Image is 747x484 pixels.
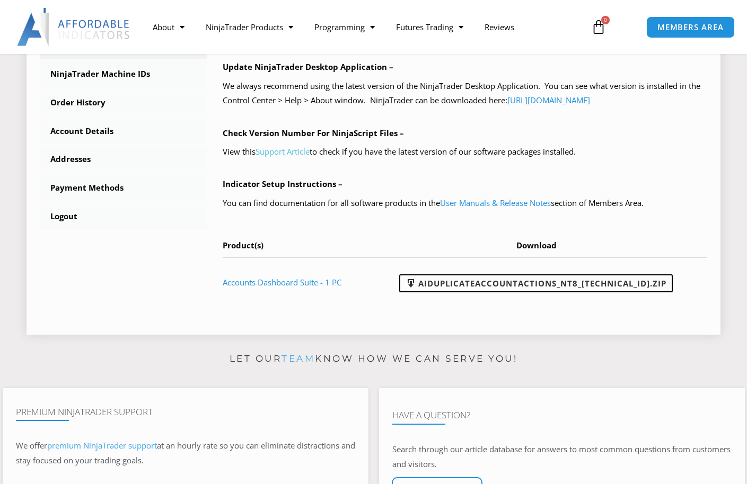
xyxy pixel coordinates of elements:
[223,178,342,189] b: Indicator Setup Instructions –
[385,15,474,39] a: Futures Trading
[657,23,724,31] span: MEMBERS AREA
[516,240,557,250] span: Download
[392,442,732,472] p: Search through our article database for answers to most common questions from customers and visit...
[40,118,207,145] a: Account Details
[16,440,355,465] span: at an hourly rate so you can eliminate distractions and stay focused on your trading goals.
[575,12,622,42] a: 0
[195,15,304,39] a: NinjaTrader Products
[601,16,610,24] span: 0
[16,407,355,417] h4: Premium NinjaTrader Support
[282,353,315,364] a: team
[17,8,131,46] img: LogoAI | Affordable Indicators – NinjaTrader
[392,410,732,420] h4: Have A Question?
[256,146,310,157] a: Support Article
[223,277,341,288] a: Accounts Dashboard Suite - 1 PC
[223,145,707,159] p: View this to check if you have the latest version of our software packages installed.
[40,60,207,88] a: NinjaTrader Machine IDs
[399,274,673,292] a: AIDuplicateAccountActions_NT8_[TECHNICAL_ID].zip
[16,440,47,451] span: We offer
[646,16,735,38] a: MEMBERS AREA
[223,61,393,72] b: Update NinjaTrader Desktop Application –
[440,198,551,208] a: User Manuals & Release Notes
[507,95,590,105] a: [URL][DOMAIN_NAME]
[223,240,263,250] span: Product(s)
[40,203,207,230] a: Logout
[474,15,525,39] a: Reviews
[223,196,707,211] p: You can find documentation for all software products in the section of Members Area.
[142,15,195,39] a: About
[40,174,207,202] a: Payment Methods
[3,351,745,368] p: Let our know how we can serve you!
[40,146,207,173] a: Addresses
[47,440,157,451] a: premium NinjaTrader support
[223,79,707,109] p: We always recommend using the latest version of the NinjaTrader Desktop Application. You can see ...
[304,15,385,39] a: Programming
[40,89,207,116] a: Order History
[142,15,583,39] nav: Menu
[223,128,404,138] b: Check Version Number For NinjaScript Files –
